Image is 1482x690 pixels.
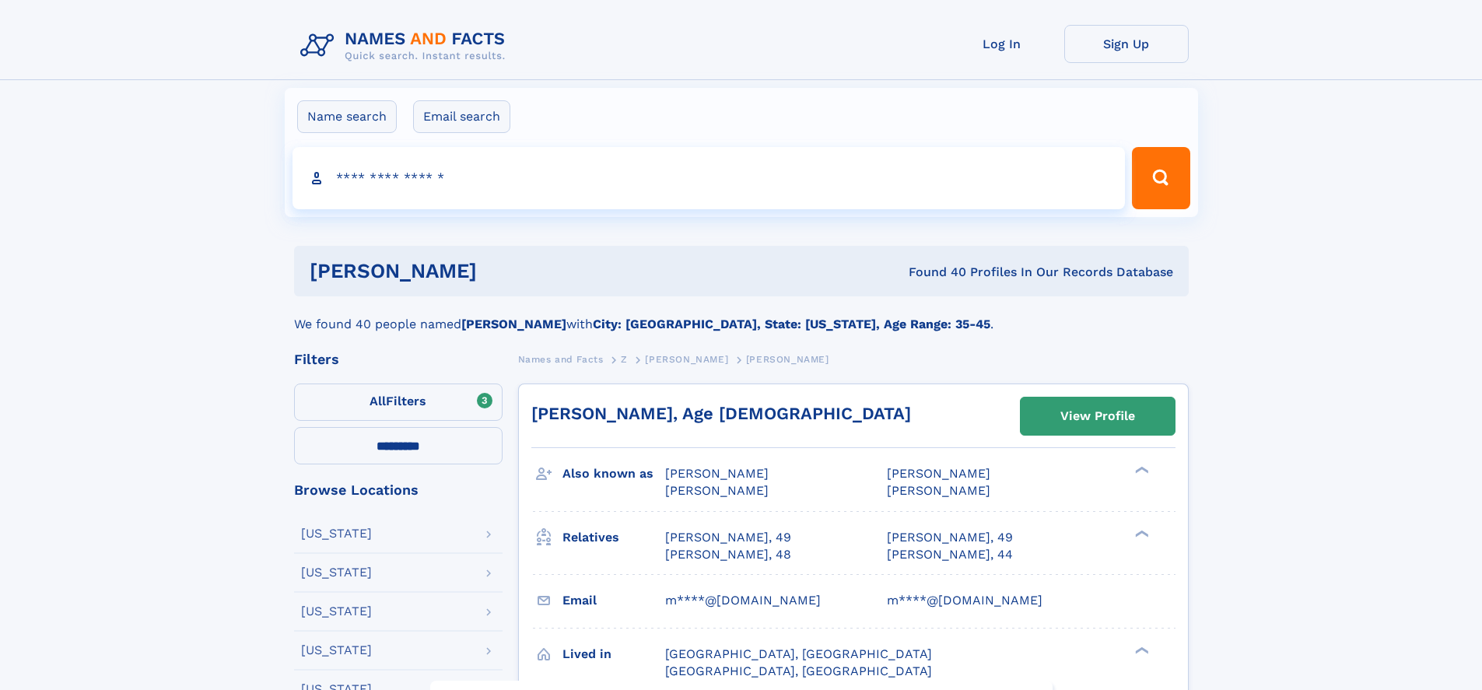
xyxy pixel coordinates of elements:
[301,566,372,579] div: [US_STATE]
[370,394,386,408] span: All
[562,461,665,487] h3: Also known as
[1064,25,1189,63] a: Sign Up
[665,546,791,563] a: [PERSON_NAME], 48
[940,25,1064,63] a: Log In
[887,546,1013,563] a: [PERSON_NAME], 44
[665,529,791,546] a: [PERSON_NAME], 49
[1131,465,1150,475] div: ❯
[294,352,503,366] div: Filters
[310,261,693,281] h1: [PERSON_NAME]
[887,483,990,498] span: [PERSON_NAME]
[294,296,1189,334] div: We found 40 people named with .
[294,25,518,67] img: Logo Names and Facts
[301,605,372,618] div: [US_STATE]
[531,404,911,423] a: [PERSON_NAME], Age [DEMOGRAPHIC_DATA]
[1021,398,1175,435] a: View Profile
[621,354,628,365] span: Z
[1131,645,1150,655] div: ❯
[1132,147,1189,209] button: Search Button
[294,483,503,497] div: Browse Locations
[665,483,769,498] span: [PERSON_NAME]
[1131,528,1150,538] div: ❯
[1060,398,1135,434] div: View Profile
[562,641,665,667] h3: Lived in
[518,349,604,369] a: Names and Facts
[887,529,1013,546] a: [PERSON_NAME], 49
[297,100,397,133] label: Name search
[645,354,728,365] span: [PERSON_NAME]
[746,354,829,365] span: [PERSON_NAME]
[562,524,665,551] h3: Relatives
[562,587,665,614] h3: Email
[294,384,503,421] label: Filters
[461,317,566,331] b: [PERSON_NAME]
[301,644,372,657] div: [US_STATE]
[665,466,769,481] span: [PERSON_NAME]
[645,349,728,369] a: [PERSON_NAME]
[413,100,510,133] label: Email search
[665,664,932,678] span: [GEOGRAPHIC_DATA], [GEOGRAPHIC_DATA]
[621,349,628,369] a: Z
[593,317,990,331] b: City: [GEOGRAPHIC_DATA], State: [US_STATE], Age Range: 35-45
[301,527,372,540] div: [US_STATE]
[293,147,1126,209] input: search input
[665,646,932,661] span: [GEOGRAPHIC_DATA], [GEOGRAPHIC_DATA]
[692,264,1173,281] div: Found 40 Profiles In Our Records Database
[887,466,990,481] span: [PERSON_NAME]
